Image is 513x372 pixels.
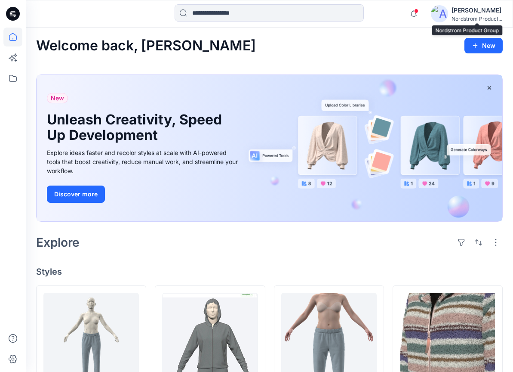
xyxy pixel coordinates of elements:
[36,38,256,54] h2: Welcome back, [PERSON_NAME]
[36,236,80,249] h2: Explore
[47,186,240,203] a: Discover more
[452,5,502,15] div: [PERSON_NAME]
[47,148,240,175] div: Explore ideas faster and recolor styles at scale with AI-powered tools that boost creativity, red...
[47,112,227,143] h1: Unleash Creativity, Speed Up Development
[36,267,503,277] h4: Styles
[452,15,502,22] div: Nordstrom Product...
[51,93,64,103] span: New
[431,5,448,22] img: avatar
[47,186,105,203] button: Discover more
[464,38,503,53] button: New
